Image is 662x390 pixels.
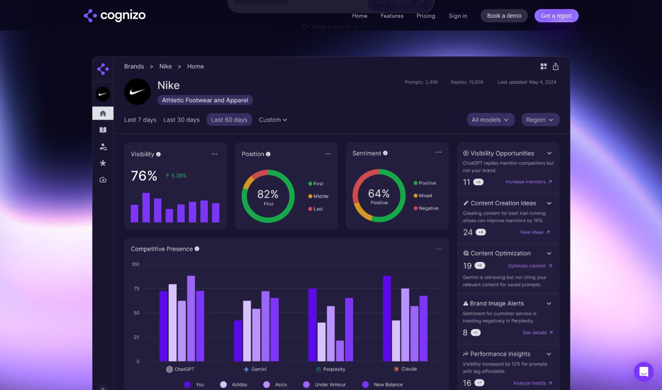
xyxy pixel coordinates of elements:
[481,9,528,22] a: Book a demo
[449,11,467,21] a: Sign in
[417,12,436,19] a: Pricing
[381,12,403,19] a: Features
[84,9,146,22] a: home
[84,9,146,22] img: cognizo logo
[352,12,368,19] a: Home
[535,9,579,22] a: Get a report
[634,362,654,382] div: Open Intercom Messenger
